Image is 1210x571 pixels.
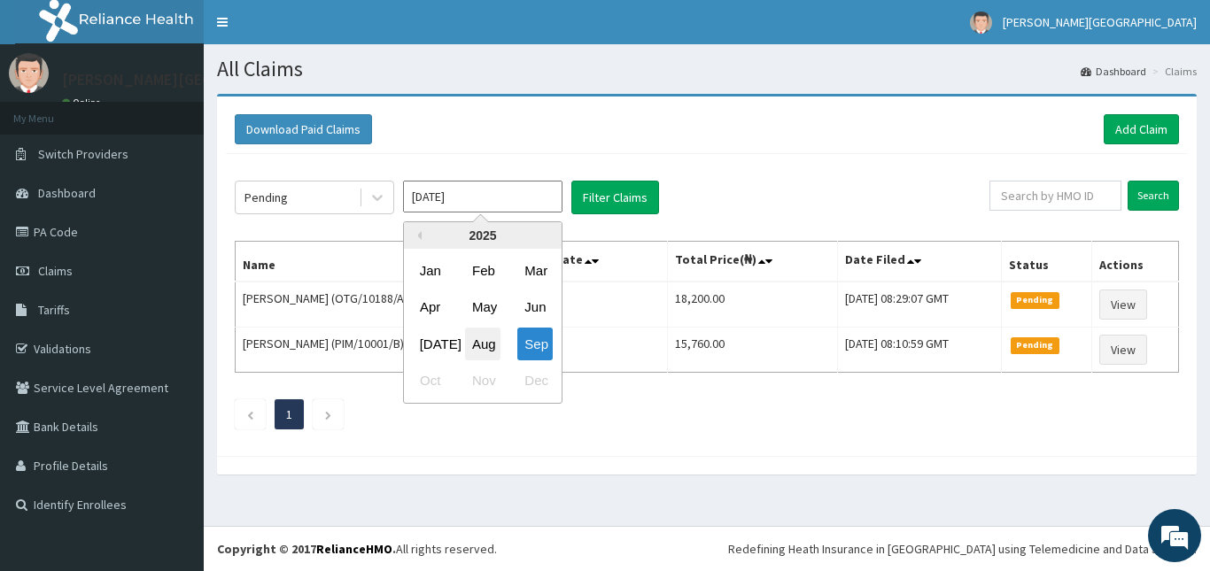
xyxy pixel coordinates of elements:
input: Select Month and Year [403,181,562,212]
a: View [1099,289,1147,320]
div: month 2025-09 [404,252,562,399]
div: Choose June 2025 [517,291,553,324]
div: Choose March 2025 [517,254,553,287]
span: Claims [38,263,73,279]
div: Choose February 2025 [465,254,500,287]
span: Pending [1011,337,1059,353]
h1: All Claims [217,58,1197,81]
a: Dashboard [1081,64,1146,79]
a: Online [62,96,105,109]
span: We're online! [103,172,244,351]
button: Download Paid Claims [235,114,372,144]
input: Search by HMO ID [989,181,1121,211]
span: Switch Providers [38,146,128,162]
img: User Image [9,53,49,93]
th: Date Filed [837,242,1001,282]
div: Redefining Heath Insurance in [GEOGRAPHIC_DATA] using Telemedicine and Data Science! [728,540,1197,558]
a: Next page [324,406,332,422]
td: [PERSON_NAME] (PIM/10001/B) [236,328,485,373]
th: Total Price(₦) [667,242,837,282]
span: Pending [1011,292,1059,308]
span: Tariffs [38,302,70,318]
td: [DATE] 08:10:59 GMT [837,328,1001,373]
button: Previous Year [413,231,422,240]
div: Choose April 2025 [413,291,448,324]
input: Search [1128,181,1179,211]
a: Page 1 is your current page [286,406,292,422]
a: Add Claim [1104,114,1179,144]
a: View [1099,335,1147,365]
div: Choose July 2025 [413,328,448,360]
a: Previous page [246,406,254,422]
div: Choose May 2025 [465,291,500,324]
th: Name [236,242,485,282]
th: Status [1002,242,1092,282]
strong: Copyright © 2017 . [217,541,396,557]
div: Minimize live chat window [291,9,333,51]
button: Filter Claims [571,181,659,214]
img: d_794563401_company_1708531726252_794563401 [33,89,72,133]
li: Claims [1148,64,1197,79]
span: [PERSON_NAME][GEOGRAPHIC_DATA] [1003,14,1197,30]
td: [DATE] 08:29:07 GMT [837,282,1001,328]
p: [PERSON_NAME][GEOGRAPHIC_DATA] [62,72,324,88]
td: 15,760.00 [667,328,837,373]
th: Actions [1091,242,1178,282]
textarea: Type your message and hit 'Enter' [9,382,337,444]
footer: All rights reserved. [204,526,1210,571]
div: 2025 [404,222,562,249]
div: Choose August 2025 [465,328,500,360]
td: [PERSON_NAME] (OTG/10188/A) [236,282,485,328]
div: Choose September 2025 [517,328,553,360]
div: Chat with us now [92,99,298,122]
a: RelianceHMO [316,541,392,557]
div: Choose January 2025 [413,254,448,287]
img: User Image [970,12,992,34]
div: Pending [244,189,288,206]
span: Dashboard [38,185,96,201]
td: 18,200.00 [667,282,837,328]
